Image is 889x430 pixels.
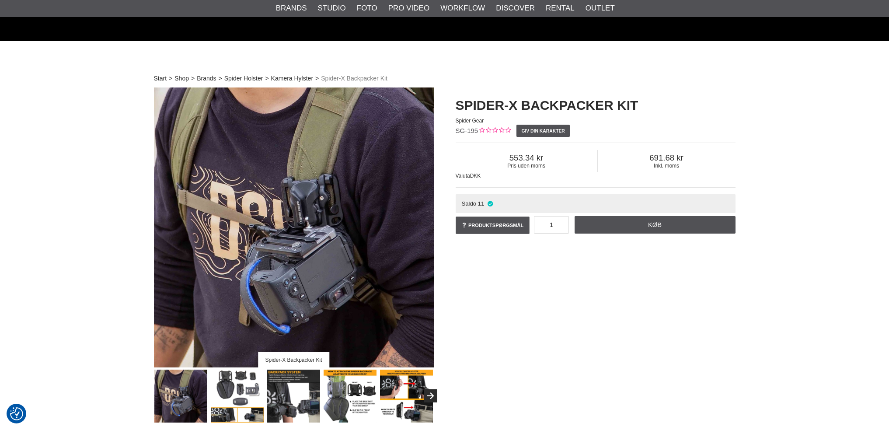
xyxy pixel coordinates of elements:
span: Spider-X Backpacker Kit [321,74,387,83]
span: Inkl. moms [598,163,736,169]
a: Spider Holster [224,74,263,83]
span: SG-195 [456,127,478,134]
a: Workflow [440,3,485,14]
a: Brands [276,3,307,14]
a: Shop [174,74,189,83]
span: 553.34 [456,153,597,163]
span: DKK [470,173,481,179]
img: Spider X holster can also clip on to any belt [380,370,433,423]
img: Spider-X Backpacker Kit [154,87,434,367]
span: Valuta [456,173,470,179]
button: Samtykkepræferencer [10,406,23,422]
span: Saldo [461,200,476,207]
img: Revisit consent button [10,407,23,420]
img: Spider-X Backpacker Kit [154,370,207,423]
a: Giv din karakter [516,125,570,137]
a: Brands [197,74,216,83]
span: 11 [478,200,485,207]
div: Kundebed&#248;mmelse: 0 [478,126,511,136]
span: > [191,74,195,83]
a: Outlet [586,3,615,14]
button: Next [424,389,437,402]
a: Foto [357,3,377,14]
span: > [265,74,268,83]
img: Spider X fastens to your backpack's strap [324,370,377,423]
img: You can clip the Spider X Holster onto any belt [267,370,320,423]
a: Pro Video [388,3,429,14]
span: > [169,74,172,83]
a: Studio [318,3,346,14]
img: Spider X multi-use carrying system [211,370,264,423]
a: Produktspørgsmål [456,217,530,234]
a: Discover [496,3,535,14]
span: > [219,74,222,83]
span: Pris uden moms [456,163,597,169]
a: Rental [546,3,575,14]
span: > [315,74,319,83]
span: Spider Gear [456,118,484,124]
span: 691.68 [598,153,736,163]
i: På lager [486,200,494,207]
a: Køb [575,216,736,234]
div: Spider-X Backpacker Kit [258,352,329,367]
a: Kamera Hylster [271,74,313,83]
a: Start [154,74,167,83]
h1: Spider-X Backpacker Kit [456,96,736,115]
